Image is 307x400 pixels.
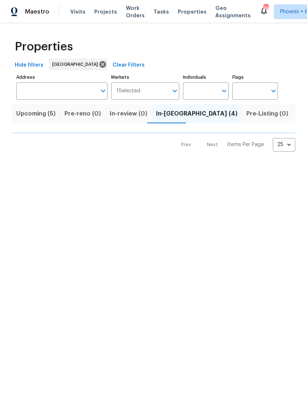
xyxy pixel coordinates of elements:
[15,61,43,70] span: Hide filters
[70,8,85,15] span: Visits
[215,4,251,19] span: Geo Assignments
[110,59,148,72] button: Clear Filters
[52,61,101,68] span: [GEOGRAPHIC_DATA]
[116,88,140,94] span: 1 Selected
[49,59,107,70] div: [GEOGRAPHIC_DATA]
[94,8,117,15] span: Projects
[227,141,264,148] p: Items Per Page
[174,138,295,152] nav: Pagination Navigation
[232,75,278,79] label: Flags
[273,135,295,154] div: 25
[126,4,145,19] span: Work Orders
[219,86,229,96] button: Open
[110,109,147,119] span: In-review (0)
[183,75,229,79] label: Individuals
[153,9,169,14] span: Tasks
[12,59,46,72] button: Hide filters
[111,75,180,79] label: Markets
[25,8,49,15] span: Maestro
[263,4,268,12] div: 46
[178,8,207,15] span: Properties
[156,109,237,119] span: In-[GEOGRAPHIC_DATA] (4)
[268,86,279,96] button: Open
[15,43,73,50] span: Properties
[246,109,288,119] span: Pre-Listing (0)
[16,109,56,119] span: Upcoming (5)
[170,86,180,96] button: Open
[98,86,108,96] button: Open
[16,75,107,79] label: Address
[64,109,101,119] span: Pre-reno (0)
[113,61,145,70] span: Clear Filters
